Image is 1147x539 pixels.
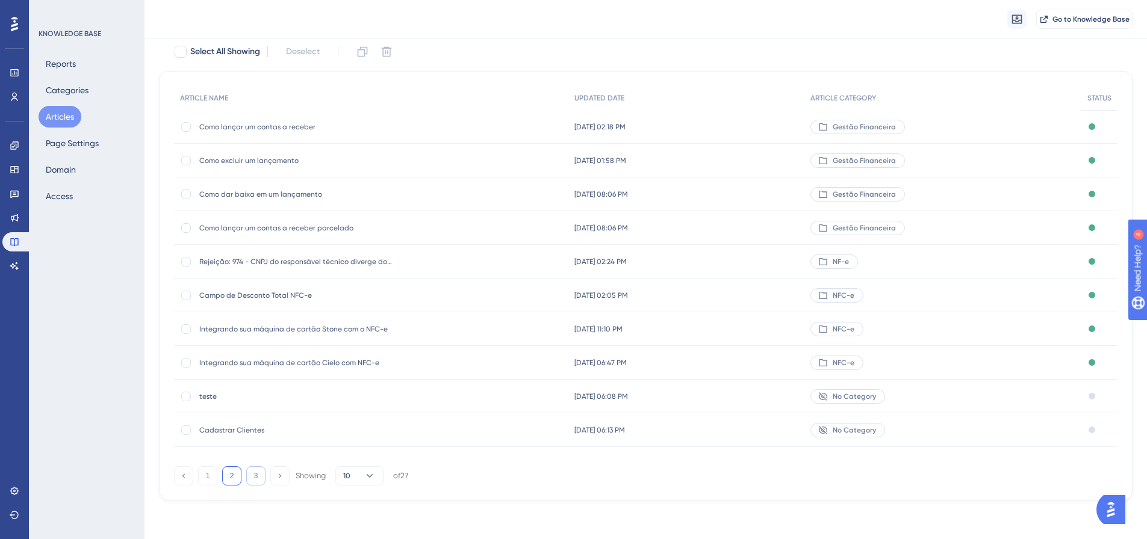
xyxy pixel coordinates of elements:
[574,257,627,266] span: [DATE] 02:24 PM
[833,223,896,233] span: Gestão Financeira
[574,93,624,103] span: UPDATED DATE
[39,132,106,154] button: Page Settings
[199,291,392,300] span: Campo de Desconto Total NFC-e
[199,425,392,435] span: Cadastrar Clientes
[574,392,628,401] span: [DATE] 06:08 PM
[39,106,81,128] button: Articles
[286,45,320,59] span: Deselect
[190,45,260,59] span: Select All Showing
[1087,93,1111,103] span: STATUS
[574,324,623,334] span: [DATE] 11:10 PM
[833,291,854,300] span: NFC-e
[246,466,266,485] button: 3
[199,324,392,334] span: Integrando sua máquina de cartão Stone com o NFC-e
[39,185,80,207] button: Access
[84,6,87,16] div: 4
[39,159,83,180] button: Domain
[39,53,83,75] button: Reports
[180,93,228,103] span: ARTICLE NAME
[199,392,392,401] span: teste
[222,466,241,485] button: 2
[199,358,392,368] span: Integrando sua máquina de cartão Cielo com NFC-e
[833,156,896,165] span: Gestão Financeira
[833,358,854,368] span: NFC-e
[574,122,626,132] span: [DATE] 02:18 PM
[833,324,854,334] span: NFC-e
[199,189,392,199] span: Como dar baixa em um lançamento
[39,79,96,101] button: Categories
[833,189,896,199] span: Gestão Financeira
[199,156,392,165] span: Como excluir um lançamento
[335,466,384,485] button: 10
[1052,14,1130,24] span: Go to Knowledge Base
[833,425,876,435] span: No Category
[574,156,626,165] span: [DATE] 01:58 PM
[574,425,625,435] span: [DATE] 06:13 PM
[1036,10,1133,29] button: Go to Knowledge Base
[1096,491,1133,528] iframe: UserGuiding AI Assistant Launcher
[833,122,896,132] span: Gestão Financeira
[198,466,217,485] button: 1
[28,3,75,17] span: Need Help?
[393,470,408,481] div: of 27
[833,257,849,266] span: NF-e
[574,358,627,368] span: [DATE] 06:47 PM
[574,291,628,300] span: [DATE] 02:05 PM
[296,470,326,481] div: Showing
[343,471,350,481] span: 10
[199,257,392,266] span: Rejeição: 974 - CNPJ do responsável técnico diverge do cadastrado
[810,93,876,103] span: ARTICLE CATEGORY
[199,223,392,233] span: Como lançar um contas a receber parcelado
[574,189,628,199] span: [DATE] 08:06 PM
[39,29,101,38] div: KNOWLEDGE BASE
[199,122,392,132] span: Como lançar um contas a receber
[574,223,628,233] span: [DATE] 08:06 PM
[833,392,876,401] span: No Category
[275,41,331,63] button: Deselect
